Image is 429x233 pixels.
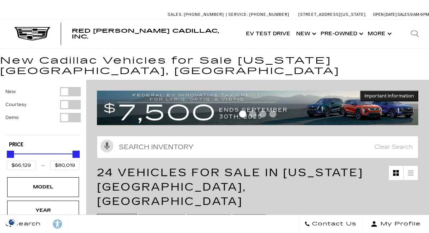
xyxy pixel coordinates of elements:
[72,27,219,40] span: Red [PERSON_NAME] Cadillac, Inc.
[249,110,256,118] span: Go to slide 2
[11,219,41,229] span: Search
[360,91,418,101] button: Important Information
[410,12,429,17] span: 9 AM-6 PM
[293,19,318,48] a: New
[14,27,50,41] img: Cadillac Dark Logo with Cadillac White Text
[5,101,27,108] label: Courtesy
[101,140,113,152] svg: Click to toggle on voice search
[97,136,418,158] input: Search Inventory
[7,177,79,197] div: ModelModel
[226,13,291,17] a: Service: [PHONE_NUMBER]
[228,12,248,17] span: Service:
[5,87,81,135] div: Filter by Vehicle Type
[7,148,79,170] div: Price
[397,12,410,17] span: Sales:
[5,114,19,121] label: Demo
[298,12,366,17] a: [STREET_ADDRESS][US_STATE]
[269,110,276,118] span: Go to slide 4
[259,110,266,118] span: Go to slide 3
[362,215,429,233] button: Open user profile menu
[299,215,362,233] a: Contact Us
[4,218,20,226] img: Opt-Out Icon
[97,91,418,125] img: vrp-tax-ending-august-version
[373,12,397,17] span: Open [DATE]
[4,218,20,226] section: Click to Open Cookie Consent Modal
[318,19,365,48] a: Pre-Owned
[72,28,236,40] a: Red [PERSON_NAME] Cadillac, Inc.
[310,219,356,229] span: Contact Us
[378,219,421,229] span: My Profile
[239,110,246,118] span: Go to slide 1
[97,166,363,208] span: 24 Vehicles for Sale in [US_STATE][GEOGRAPHIC_DATA], [GEOGRAPHIC_DATA]
[25,206,61,214] div: Year
[7,161,36,170] input: Minimum
[7,201,79,220] div: YearYear
[25,183,61,191] div: Model
[249,12,289,17] span: [PHONE_NUMBER]
[364,93,414,99] span: Important Information
[168,13,226,17] a: Sales: [PHONE_NUMBER]
[365,19,393,48] button: More
[9,142,77,148] h5: Price
[7,151,14,158] div: Minimum Price
[50,161,79,170] input: Maximum
[168,12,183,17] span: Sales:
[73,151,80,158] div: Maximum Price
[184,12,224,17] span: [PHONE_NUMBER]
[5,88,16,95] label: New
[243,19,293,48] a: EV Test Drive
